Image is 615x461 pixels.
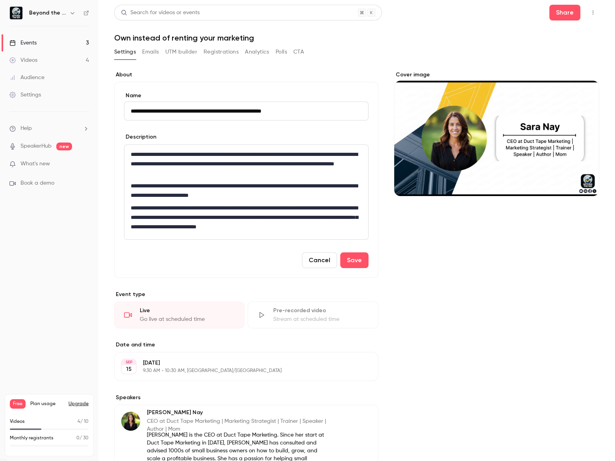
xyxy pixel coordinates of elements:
[124,144,369,240] section: description
[273,307,368,315] div: Pre-recorded video
[76,436,80,441] span: 0
[204,46,239,58] button: Registrations
[124,92,369,100] label: Name
[121,9,200,17] div: Search for videos or events
[9,56,37,64] div: Videos
[30,401,64,407] span: Plan usage
[76,435,89,442] p: / 30
[9,91,41,99] div: Settings
[10,435,54,442] p: Monthly registrants
[10,399,26,409] span: Free
[114,302,245,328] div: LiveGo live at scheduled time
[140,315,235,323] div: Go live at scheduled time
[549,5,580,20] button: Share
[143,368,337,374] p: 9:30 AM - 10:30 AM, [GEOGRAPHIC_DATA]/[GEOGRAPHIC_DATA]
[9,74,44,81] div: Audience
[114,46,136,58] button: Settings
[10,418,25,425] p: Videos
[29,9,66,17] h6: Beyond the Bid
[245,46,269,58] button: Analytics
[121,412,140,431] img: Sara Nay
[9,39,37,47] div: Events
[140,307,235,315] div: Live
[276,46,287,58] button: Polls
[293,46,304,58] button: CTA
[147,417,327,433] p: CEO at Duct Tape Marketing | Marketing Strategist | Trainer | Speaker | Author | Mom
[114,291,378,298] p: Event type
[147,409,327,417] p: [PERSON_NAME] Nay
[143,359,337,367] p: [DATE]
[69,401,89,407] button: Upgrade
[273,315,368,323] div: Stream at scheduled time
[124,133,156,141] label: Description
[9,124,89,133] li: help-dropdown-opener
[20,160,50,168] span: What's new
[248,302,378,328] div: Pre-recorded videoStream at scheduled time
[20,142,52,150] a: SpeakerHub
[340,252,369,268] button: Save
[10,7,22,19] img: Beyond the Bid
[78,419,80,424] span: 4
[126,365,132,373] p: 15
[56,143,72,150] span: new
[122,359,136,365] div: SEP
[114,71,378,79] label: About
[165,46,197,58] button: UTM builder
[394,71,600,196] section: Cover image
[114,33,599,43] h1: Own instead of renting your marketing
[394,71,600,79] label: Cover image
[80,161,89,168] iframe: Noticeable Trigger
[302,252,337,268] button: Cancel
[114,394,378,402] label: Speakers
[20,124,32,133] span: Help
[114,341,378,349] label: Date and time
[78,418,89,425] p: / 10
[20,179,54,187] span: Book a demo
[142,46,159,58] button: Emails
[124,145,368,239] div: editor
